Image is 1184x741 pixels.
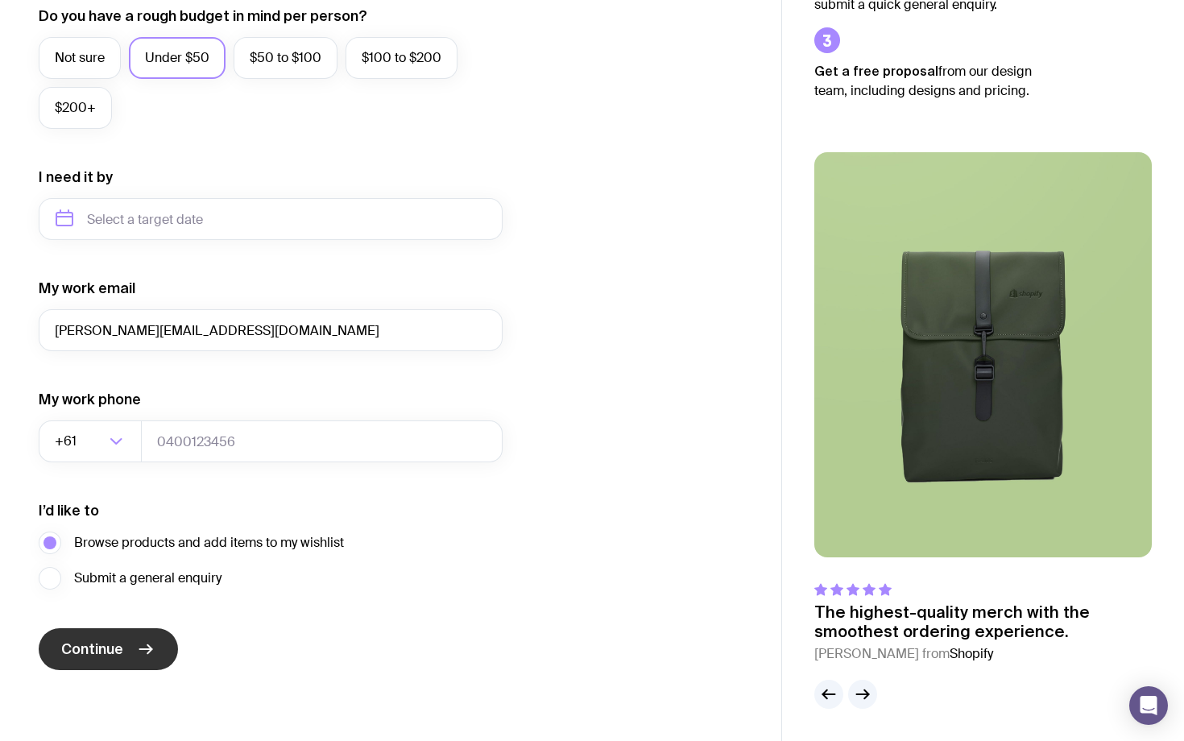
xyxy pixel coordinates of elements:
p: from our design team, including designs and pricing. [814,61,1056,101]
label: $100 to $200 [346,37,457,79]
input: 0400123456 [141,420,503,462]
label: I’d like to [39,501,99,520]
span: +61 [55,420,80,462]
strong: Get a free proposal [814,64,938,78]
label: $200+ [39,87,112,129]
label: My work email [39,279,135,298]
input: Search for option [80,420,105,462]
input: Select a target date [39,198,503,240]
label: Not sure [39,37,121,79]
button: Continue [39,628,178,670]
label: Under $50 [129,37,226,79]
label: My work phone [39,390,141,409]
p: The highest-quality merch with the smoothest ordering experience. [814,602,1152,641]
span: Shopify [950,645,993,662]
label: I need it by [39,168,113,187]
span: Browse products and add items to my wishlist [74,533,344,553]
div: Search for option [39,420,142,462]
span: Continue [61,640,123,659]
div: Open Intercom Messenger [1129,686,1168,725]
label: $50 to $100 [234,37,337,79]
span: Submit a general enquiry [74,569,221,588]
cite: [PERSON_NAME] from [814,644,1152,664]
input: you@email.com [39,309,503,351]
label: Do you have a rough budget in mind per person? [39,6,367,26]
